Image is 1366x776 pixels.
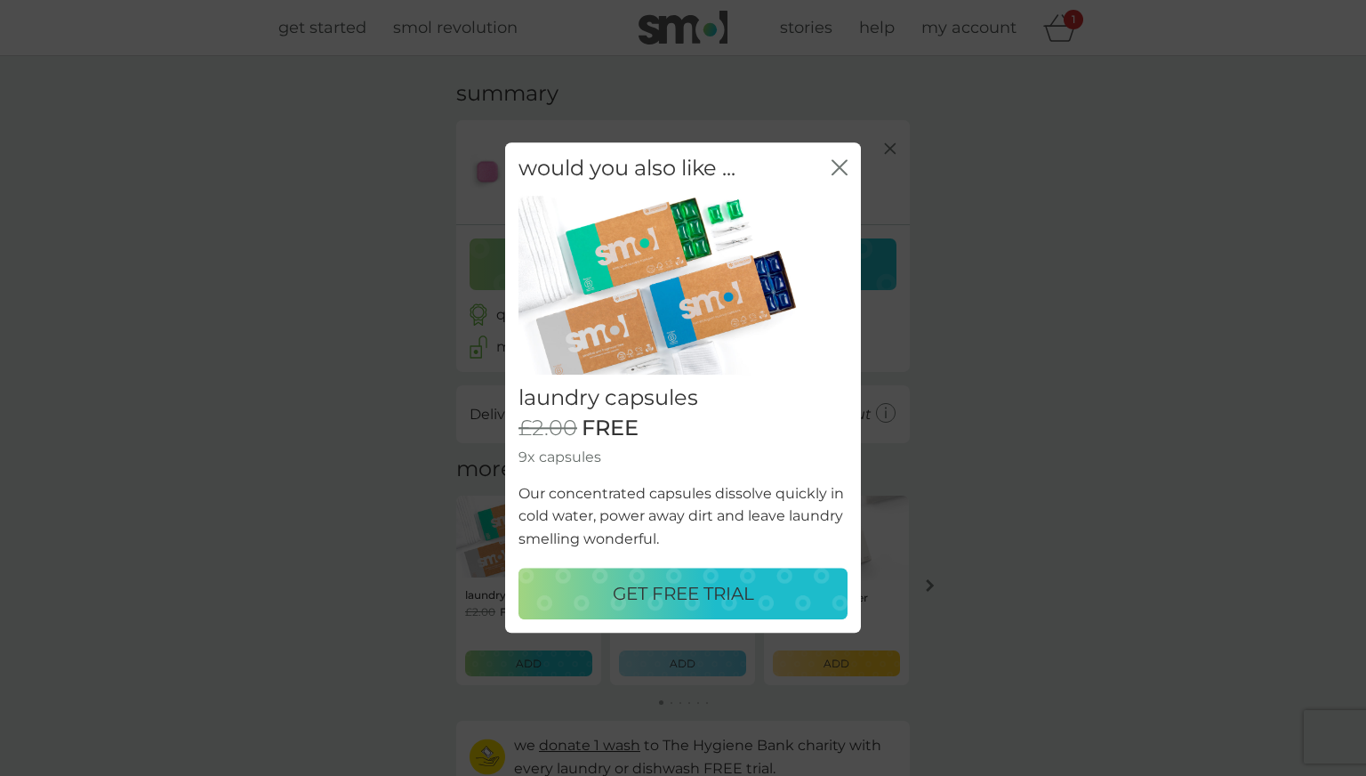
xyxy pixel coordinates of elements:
h2: laundry capsules [518,386,848,412]
button: close [832,159,848,178]
p: Our concentrated capsules dissolve quickly in cold water, power away dirt and leave laundry smell... [518,482,848,551]
h2: would you also like ... [518,156,735,182]
p: GET FREE TRIAL [613,580,754,609]
span: £2.00 [518,416,577,442]
span: FREE [582,416,639,442]
button: GET FREE TRIAL [518,569,848,620]
p: 9x capsules [518,446,848,469]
